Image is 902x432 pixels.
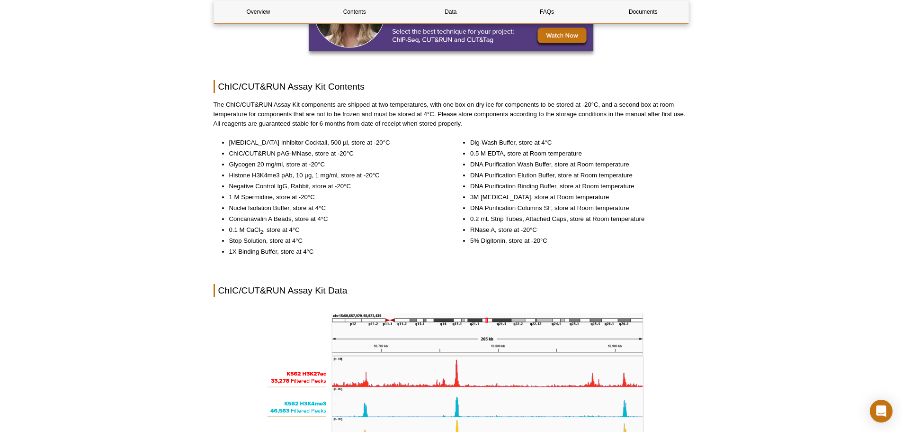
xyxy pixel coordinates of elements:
[260,229,263,235] sub: 2
[870,400,893,423] div: Open Intercom Messenger
[470,138,679,147] li: Dig-Wash Buffer, store at 4°C
[470,171,679,180] li: DNA Purification Elution Buffer, store at Room temperature
[214,284,689,297] h2: ChIC/CUT&RUN Assay Kit Data
[229,149,438,158] li: ChIC/CUT&RUN pAG-MNase, store at -20°C
[502,0,591,23] a: FAQs
[470,149,679,158] li: 0.5 M EDTA, store at Room temperature
[229,247,438,257] li: 1X Binding Buffer, store at 4°C
[229,160,438,169] li: Glycogen 20 mg/ml, store at -20°C
[229,214,438,224] li: Concanavalin A Beads, store at 4°C
[214,100,689,129] p: The ChIC/CUT&RUN Assay Kit components are shipped at two temperatures, with one box on dry ice fo...
[229,193,438,202] li: 1 M Spermidine, store at -20°C
[229,138,438,147] li: [MEDICAL_DATA] Inhibitor Cocktail, 500 µl, store at -20°C
[229,203,438,213] li: Nuclei Isolation Buffer, store at 4°C
[470,203,679,213] li: DNA Purification Columns SF, store at Room temperature
[229,182,438,191] li: Negative Control IgG, Rabbit, store at -20°C
[598,0,688,23] a: Documents
[470,236,679,246] li: 5% Digitonin, store at -20°C
[470,182,679,191] li: DNA Purification Binding Buffer, store at Room temperature
[214,0,303,23] a: Overview
[214,80,689,93] h2: ChIC/CUT&RUN Assay Kit Contents
[406,0,495,23] a: Data
[470,193,679,202] li: 3M [MEDICAL_DATA], store at Room temperature
[470,225,679,235] li: RNase A, store at -20°C
[470,160,679,169] li: DNA Purification Wash Buffer, store at Room temperature
[470,214,679,224] li: 0.2 mL Strip Tubes, Attached Caps, store at Room temperature
[229,171,438,180] li: Histone H3K4me3 pAb, 10 µg, 1 mg/mL store at -20°C
[229,236,438,246] li: Stop Solution, store at 4°C
[229,225,438,235] li: 0.1 M CaCl , store at 4°C
[310,0,399,23] a: Contents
